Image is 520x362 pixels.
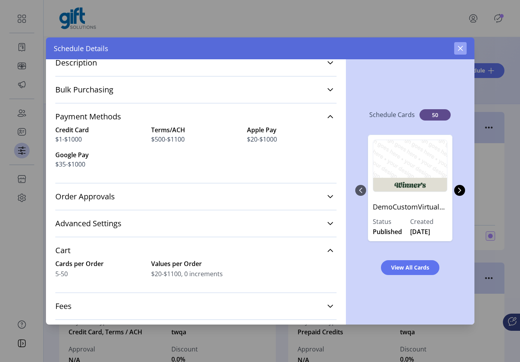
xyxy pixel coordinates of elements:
span: [DATE] [410,227,430,236]
div: Credit Card [55,125,145,135]
span: $20-$1000 [247,135,337,144]
div: 0 [366,127,454,254]
a: Advanced Settings [55,215,337,232]
div: Google Pay [55,150,145,160]
label: Cards per Order [55,259,145,268]
span: Fees [55,302,72,310]
span: Description [55,59,97,67]
img: DemoCustomVirtualCard02 [373,140,448,192]
span: Published [373,227,402,236]
span: Order Approvals [55,193,115,201]
div: Apple Pay [247,125,337,135]
p: DemoCustomVirtualCard02 [373,197,448,217]
a: Fees [55,298,337,315]
span: Payment Methods [55,113,121,121]
button: Next Page [454,185,465,196]
span: $500-$1100 [151,135,241,144]
span: $35-$1000 [55,160,145,169]
span: View All Cards [391,263,429,271]
span: Schedule Details [54,43,108,54]
span: 50 [420,109,451,121]
span: $1-$1000 [55,135,145,144]
span: 5-50 [55,269,68,279]
div: Payment Methods [55,125,337,178]
a: Cart [55,242,337,259]
a: Bulk Purchasing [55,81,337,98]
label: Created [410,217,448,226]
a: Order Approvals [55,188,337,205]
span: Cart [55,247,71,254]
label: Values per Order [151,259,241,268]
div: Terms/ACH [151,125,241,135]
span: Bulk Purchasing [55,86,113,94]
a: Description [55,54,337,71]
span: Advanced Settings [55,220,122,227]
button: View All Cards [381,260,439,275]
span: $20-$1100, 0 increments [151,269,241,279]
p: Schedule Cards [369,110,415,119]
div: Cart [55,259,337,288]
a: Payment Methods [55,108,337,125]
label: Status [373,217,410,226]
